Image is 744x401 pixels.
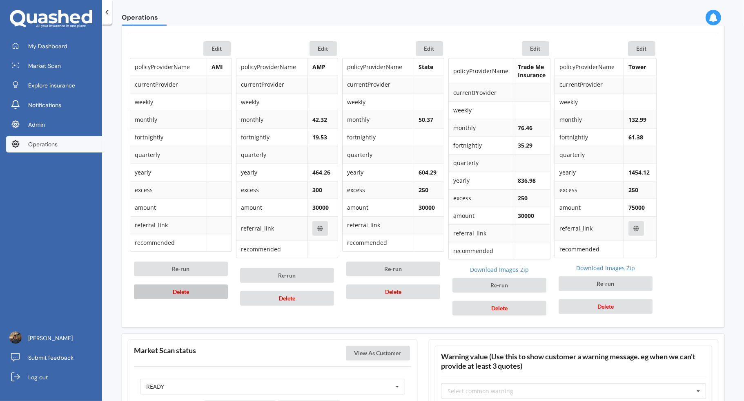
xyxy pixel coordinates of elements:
[628,63,646,71] b: Tower
[491,305,508,311] span: Delete
[628,116,646,123] b: 132.99
[343,111,414,128] td: monthly
[236,240,307,258] td: recommended
[522,41,549,56] button: Edit
[130,111,207,128] td: monthly
[559,299,653,314] button: Delete
[343,164,414,181] td: yearly
[310,41,337,56] button: Edit
[419,116,433,123] b: 50.37
[555,128,624,146] td: fortnightly
[343,181,414,199] td: excess
[312,116,327,123] b: 42.32
[449,137,513,154] td: fortnightly
[6,77,102,94] a: Explore insurance
[416,41,443,56] button: Edit
[28,140,58,148] span: Operations
[236,199,307,216] td: amount
[597,303,614,310] span: Delete
[518,212,534,220] b: 30000
[6,369,102,385] a: Log out
[518,177,536,184] b: 836.98
[555,199,624,216] td: amount
[518,141,532,149] b: 35.29
[236,111,307,128] td: monthly
[134,346,196,355] h3: Market Scan status
[518,63,546,79] b: Trade Me Insurance
[236,216,307,240] td: referral_link
[385,288,401,295] span: Delete
[28,81,75,90] span: Explore insurance
[628,133,643,141] b: 61.38
[28,62,61,70] span: Market Scan
[212,63,223,71] b: AMI
[130,146,207,164] td: quarterly
[555,164,624,181] td: yearly
[452,278,546,293] button: Re-run
[555,93,624,111] td: weekly
[346,346,410,361] button: View As Customer
[555,216,624,240] td: referral_link
[130,128,207,146] td: fortnightly
[449,242,513,260] td: recommended
[146,384,164,390] div: READY
[236,58,307,76] td: policyProviderName
[448,388,513,394] div: Select common warning
[343,234,414,251] td: recommended
[628,204,645,211] b: 75000
[236,76,307,93] td: currentProvider
[203,41,231,56] button: Edit
[628,186,638,194] b: 250
[555,76,624,93] td: currentProvider
[419,204,435,211] b: 30000
[6,116,102,133] a: Admin
[441,352,706,371] h3: Warning value (Use this to show customer a warning message. eg when we can't provide at least 3 q...
[312,186,322,194] b: 300
[312,63,325,71] b: AMP
[6,97,102,113] a: Notifications
[449,84,513,101] td: currentProvider
[312,133,327,141] b: 19.53
[343,199,414,216] td: amount
[130,234,207,251] td: recommended
[449,207,513,224] td: amount
[236,128,307,146] td: fortnightly
[236,93,307,111] td: weekly
[130,76,207,93] td: currentProvider
[236,164,307,181] td: yearly
[419,168,437,176] b: 604.29
[130,93,207,111] td: weekly
[6,330,102,346] a: [PERSON_NAME]
[346,349,412,357] a: View As Customer
[28,121,45,129] span: Admin
[134,262,228,276] button: Re-run
[6,38,102,54] a: My Dashboard
[312,168,330,176] b: 464.26
[343,93,414,111] td: weekly
[449,189,513,207] td: excess
[130,199,207,216] td: amount
[6,58,102,74] a: Market Scan
[628,41,655,56] button: Edit
[240,291,334,306] button: Delete
[9,332,22,344] img: ACg8ocJLa-csUtcL-80ItbA20QSwDJeqfJvWfn8fgM9RBEIPTcSLDHdf=s96-c
[559,276,653,291] button: Re-run
[343,76,414,93] td: currentProvider
[28,101,61,109] span: Notifications
[173,288,189,295] span: Delete
[279,295,295,302] span: Delete
[555,58,624,76] td: policyProviderName
[448,266,550,274] a: Download Images Zip
[555,264,657,272] a: Download Images Zip
[449,58,513,84] td: policyProviderName
[28,354,74,362] span: Submit feedback
[130,181,207,199] td: excess
[449,154,513,172] td: quarterly
[236,146,307,164] td: quarterly
[6,136,102,152] a: Operations
[419,63,433,71] b: State
[312,204,329,211] b: 30000
[518,194,528,202] b: 250
[343,216,414,234] td: referral_link
[555,111,624,128] td: monthly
